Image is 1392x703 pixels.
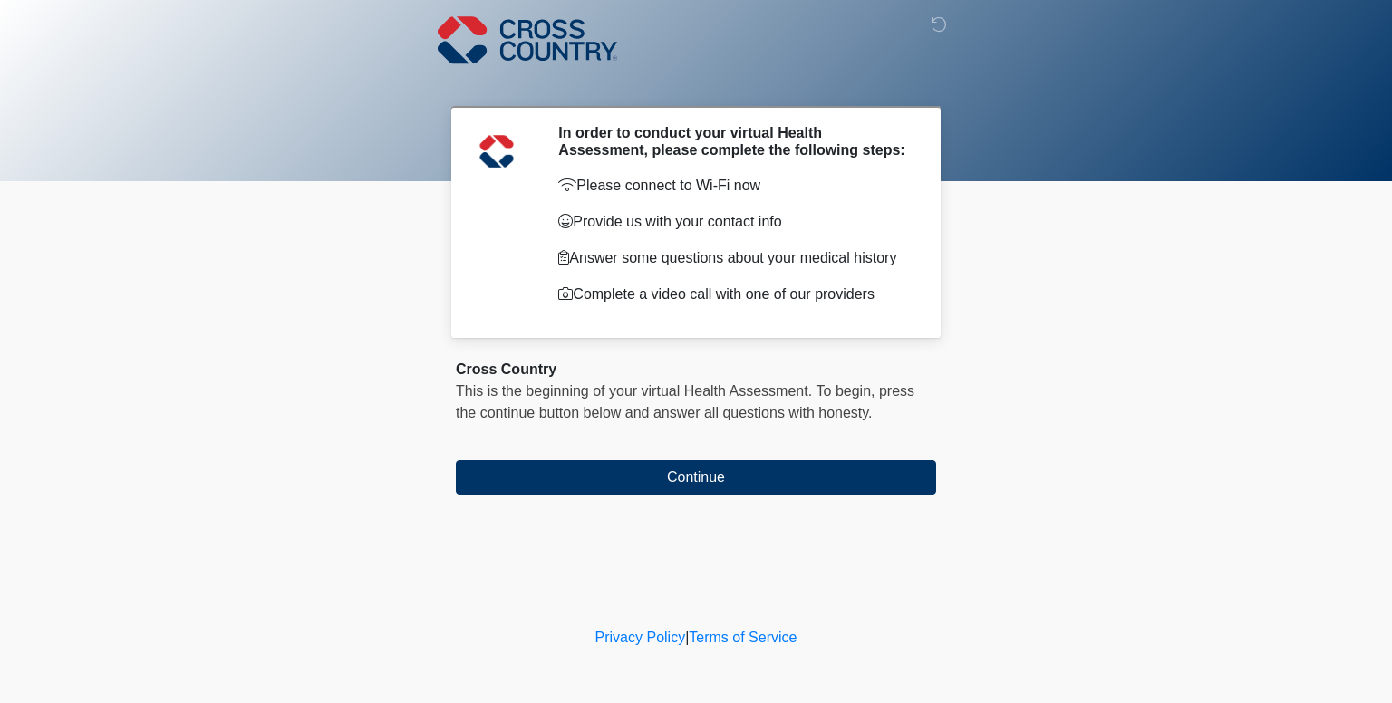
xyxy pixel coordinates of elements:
p: Provide us with your contact info [558,211,909,233]
p: Complete a video call with one of our providers [558,284,909,305]
img: Agent Avatar [469,124,524,178]
span: press the continue button below and answer all questions with honesty. [456,383,914,420]
span: This is the beginning of your virtual Health Assessment. [456,383,812,399]
a: | [685,630,689,645]
p: Answer some questions about your medical history [558,247,909,269]
p: Please connect to Wi-Fi now [558,175,909,197]
a: Privacy Policy [595,630,686,645]
div: Cross Country [456,359,936,380]
img: Cross Country Logo [438,14,617,66]
h2: In order to conduct your virtual Health Assessment, please complete the following steps: [558,124,909,159]
button: Continue [456,460,936,495]
h1: ‎ ‎ ‎ [442,65,950,99]
span: To begin, [817,383,879,399]
a: Terms of Service [689,630,797,645]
